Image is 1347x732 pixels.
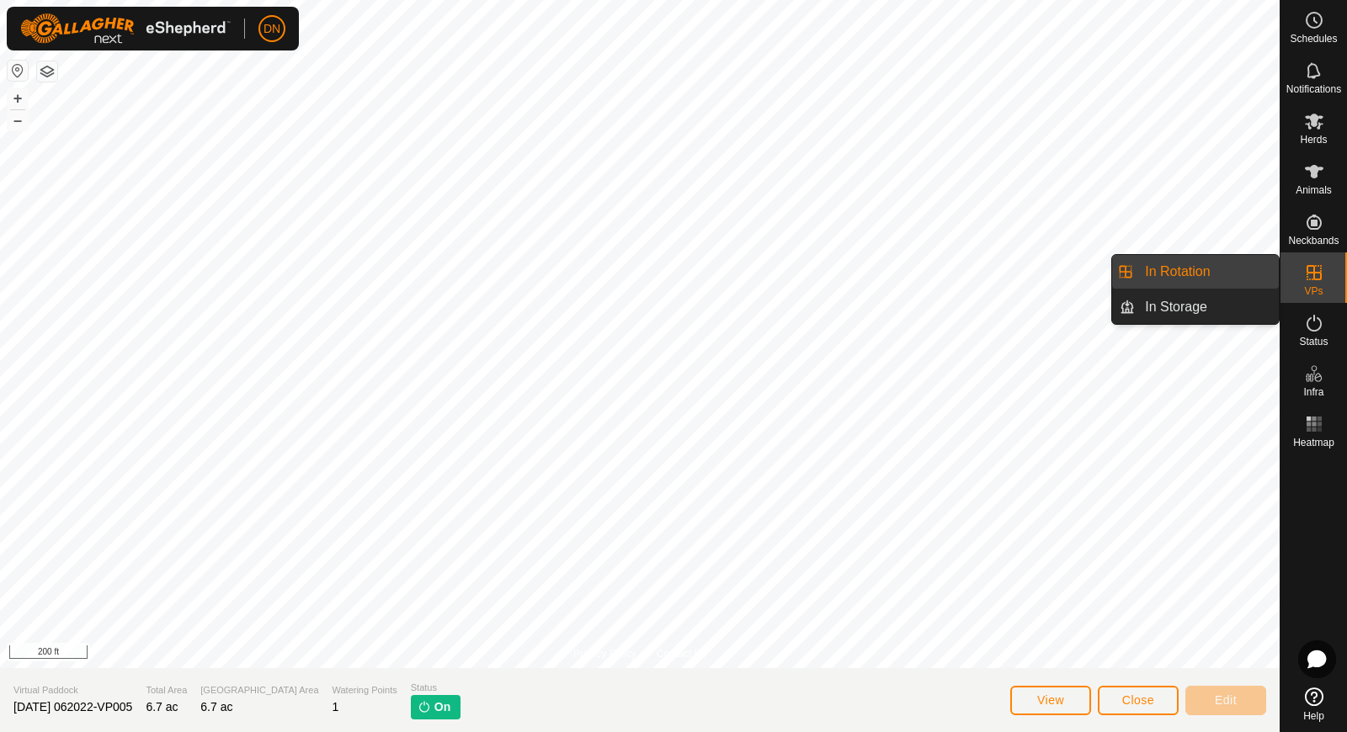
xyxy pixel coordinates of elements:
[1215,693,1237,707] span: Edit
[146,700,178,713] span: 6.7 ac
[146,683,187,698] span: Total Area
[1135,290,1279,324] a: In Storage
[1303,711,1324,721] span: Help
[8,110,28,130] button: –
[418,700,431,713] img: turn-on
[1296,185,1332,195] span: Animals
[1304,286,1323,296] span: VPs
[1299,337,1328,347] span: Status
[573,646,636,661] a: Privacy Policy
[8,61,28,81] button: Reset Map
[264,20,280,38] span: DN
[20,13,231,44] img: Gallagher Logo
[1112,290,1279,324] li: In Storage
[1290,34,1337,44] span: Schedules
[1293,438,1334,448] span: Heatmap
[13,700,132,713] span: [DATE] 062022-VP005
[1280,681,1347,728] a: Help
[1300,135,1327,145] span: Herds
[1098,686,1179,715] button: Close
[200,700,232,713] span: 6.7 ac
[333,683,397,698] span: Watering Points
[1122,693,1154,707] span: Close
[657,646,706,661] a: Contact Us
[1288,236,1339,246] span: Neckbands
[1286,84,1341,94] span: Notifications
[8,88,28,109] button: +
[1145,262,1210,282] span: In Rotation
[1135,255,1279,289] a: In Rotation
[333,700,339,713] span: 1
[411,681,461,695] span: Status
[434,698,450,716] span: On
[200,683,318,698] span: [GEOGRAPHIC_DATA] Area
[1010,686,1091,715] button: View
[1112,255,1279,289] li: In Rotation
[1303,387,1323,397] span: Infra
[13,683,132,698] span: Virtual Paddock
[1145,297,1207,317] span: In Storage
[1037,693,1064,707] span: View
[37,61,57,82] button: Map Layers
[1185,686,1266,715] button: Edit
